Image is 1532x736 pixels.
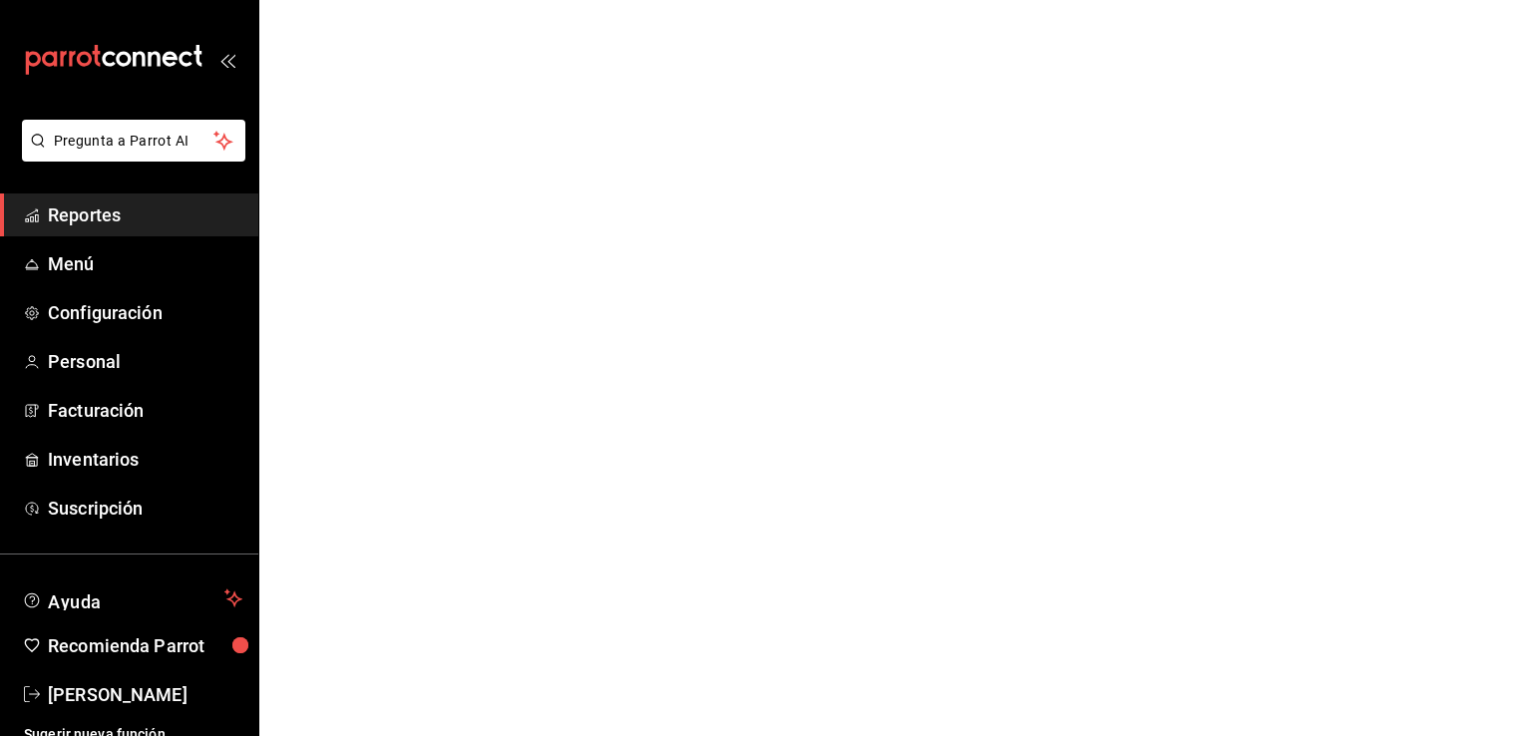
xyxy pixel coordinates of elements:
[48,299,242,326] span: Configuración
[219,52,235,68] button: open_drawer_menu
[48,681,242,708] span: [PERSON_NAME]
[48,632,242,659] span: Recomienda Parrot
[48,348,242,375] span: Personal
[48,586,216,610] span: Ayuda
[48,397,242,424] span: Facturación
[48,446,242,473] span: Inventarios
[14,145,245,166] a: Pregunta a Parrot AI
[48,201,242,228] span: Reportes
[48,495,242,522] span: Suscripción
[54,131,214,152] span: Pregunta a Parrot AI
[48,250,242,277] span: Menú
[22,120,245,162] button: Pregunta a Parrot AI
